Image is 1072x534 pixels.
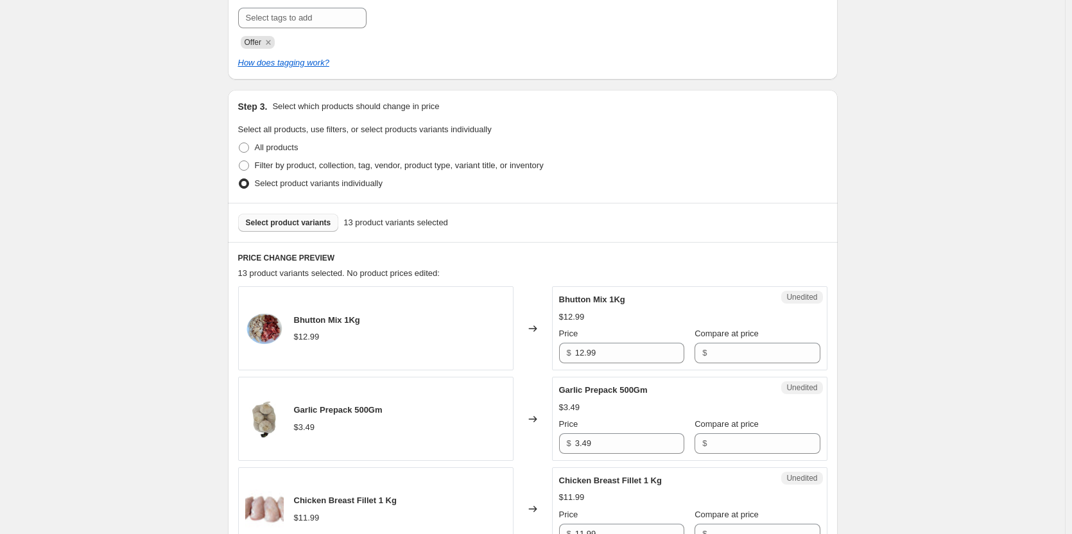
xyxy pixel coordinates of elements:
[238,125,492,134] span: Select all products, use filters, or select products variants individually
[245,309,284,348] img: BhuttonMix1Kg_80x.png
[238,8,367,28] input: Select tags to add
[255,160,544,170] span: Filter by product, collection, tag, vendor, product type, variant title, or inventory
[238,58,329,67] a: How does tagging work?
[786,292,817,302] span: Unedited
[245,400,284,438] img: GarlicPrepack500Gm_80x.jpg
[695,419,759,429] span: Compare at price
[559,419,578,429] span: Price
[786,473,817,483] span: Unedited
[294,512,320,524] div: $11.99
[294,331,320,343] div: $12.99
[238,253,827,263] h6: PRICE CHANGE PREVIEW
[559,311,585,323] div: $12.99
[559,329,578,338] span: Price
[245,38,261,47] span: Offer
[559,510,578,519] span: Price
[786,383,817,393] span: Unedited
[245,490,284,528] img: 062A0338_80x.jpg
[294,421,315,434] div: $3.49
[567,348,571,357] span: $
[294,315,360,325] span: Bhutton Mix 1Kg
[559,401,580,414] div: $3.49
[559,476,662,485] span: Chicken Breast Fillet 1 Kg
[559,491,585,504] div: $11.99
[702,438,707,448] span: $
[559,295,625,304] span: Bhutton Mix 1Kg
[695,510,759,519] span: Compare at price
[246,218,331,228] span: Select product variants
[702,348,707,357] span: $
[567,438,571,448] span: $
[559,385,648,395] span: Garlic Prepack 500Gm
[255,178,383,188] span: Select product variants individually
[294,405,383,415] span: Garlic Prepack 500Gm
[343,216,448,229] span: 13 product variants selected
[238,214,339,232] button: Select product variants
[255,142,298,152] span: All products
[695,329,759,338] span: Compare at price
[294,495,397,505] span: Chicken Breast Fillet 1 Kg
[272,100,439,113] p: Select which products should change in price
[263,37,274,48] button: Remove Offer
[238,268,440,278] span: 13 product variants selected. No product prices edited:
[238,100,268,113] h2: Step 3.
